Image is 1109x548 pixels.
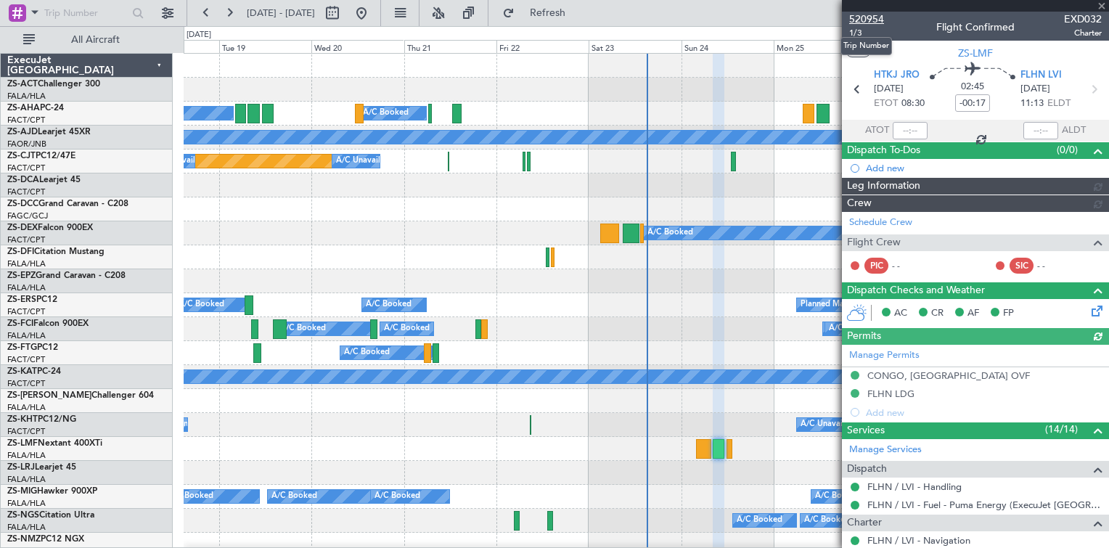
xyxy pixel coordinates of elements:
[829,318,875,340] div: A/C Booked
[7,306,45,317] a: FACT/CPT
[7,354,45,365] a: FACT/CPT
[344,342,390,364] div: A/C Booked
[7,463,35,472] span: ZS-LRJ
[847,515,882,531] span: Charter
[7,439,38,448] span: ZS-LMF
[7,210,48,221] a: FAGC/GCJ
[1020,82,1050,97] span: [DATE]
[1057,142,1078,158] span: (0/0)
[647,222,693,244] div: A/C Booked
[7,91,46,102] a: FALA/HLA
[849,12,884,27] span: 520954
[7,463,76,472] a: ZS-LRJLearjet 45
[849,443,922,457] a: Manage Services
[7,415,76,424] a: ZS-KHTPC12/NG
[336,150,396,172] div: A/C Unavailable
[1047,97,1071,111] span: ELDT
[219,40,311,53] div: Tue 19
[7,378,45,389] a: FACT/CPT
[7,391,154,400] a: ZS-[PERSON_NAME]Challenger 604
[958,46,993,61] span: ZS-LMF
[280,318,326,340] div: A/C Booked
[7,128,38,136] span: ZS-AJD
[7,535,84,544] a: ZS-NMZPC12 NGX
[168,486,213,507] div: A/C Booked
[961,80,984,94] span: 02:45
[7,104,64,113] a: ZS-AHAPC-24
[874,82,904,97] span: [DATE]
[7,415,38,424] span: ZS-KHT
[7,104,40,113] span: ZS-AHA
[7,248,34,256] span: ZS-DFI
[801,414,861,435] div: A/C Unavailable
[384,318,430,340] div: A/C Booked
[247,7,315,20] span: [DATE] - [DATE]
[1045,422,1078,437] span: (14/14)
[1020,68,1062,83] span: FLHN LVI
[496,40,589,53] div: Fri 22
[7,535,41,544] span: ZS-NMZ
[7,343,58,352] a: ZS-FTGPC12
[7,176,39,184] span: ZS-DCA
[271,486,317,507] div: A/C Booked
[866,162,1102,174] div: Add new
[682,40,774,53] div: Sun 24
[801,294,854,316] div: Planned Maint
[7,152,75,160] a: ZS-CJTPC12/47E
[404,40,496,53] div: Thu 21
[7,163,45,173] a: FACT/CPT
[7,115,45,126] a: FACT/CPT
[7,511,39,520] span: ZS-NGS
[867,480,962,493] a: FLHN / LVI - Handling
[7,367,37,376] span: ZS-KAT
[7,330,46,341] a: FALA/HLA
[7,487,37,496] span: ZS-MIG
[38,35,153,45] span: All Aircraft
[7,139,46,150] a: FAOR/JNB
[7,248,105,256] a: ZS-DFICitation Mustang
[1064,27,1102,39] span: Charter
[7,176,81,184] a: ZS-DCALearjet 45
[7,295,36,304] span: ZS-ERS
[179,294,224,316] div: A/C Booked
[7,200,38,208] span: ZS-DCC
[804,510,850,531] div: A/C Booked
[7,234,45,245] a: FACT/CPT
[363,102,409,124] div: A/C Booked
[16,28,157,52] button: All Aircraft
[7,367,61,376] a: ZS-KATPC-24
[7,511,94,520] a: ZS-NGSCitation Ultra
[847,282,985,299] span: Dispatch Checks and Weather
[7,282,46,293] a: FALA/HLA
[187,29,211,41] div: [DATE]
[867,534,970,547] a: FLHN / LVI - Navigation
[7,80,38,89] span: ZS-ACT
[847,142,920,159] span: Dispatch To-Dos
[1003,306,1014,321] span: FP
[1020,97,1044,111] span: 11:13
[7,522,46,533] a: FALA/HLA
[936,20,1015,35] div: Flight Confirmed
[737,510,782,531] div: A/C Booked
[7,128,91,136] a: ZS-AJDLearjet 45XR
[1062,123,1086,138] span: ALDT
[7,439,102,448] a: ZS-LMFNextant 400XTi
[7,474,46,485] a: FALA/HLA
[931,306,944,321] span: CR
[7,391,91,400] span: ZS-[PERSON_NAME]
[7,498,46,509] a: FALA/HLA
[7,187,45,197] a: FACT/CPT
[815,486,861,507] div: A/C Booked
[7,343,37,352] span: ZS-FTG
[7,426,45,437] a: FACT/CPT
[589,40,681,53] div: Sat 23
[901,97,925,111] span: 08:30
[7,450,46,461] a: FALA/HLA
[7,402,46,413] a: FALA/HLA
[7,319,89,328] a: ZS-FCIFalcon 900EX
[847,422,885,439] span: Services
[7,224,93,232] a: ZS-DEXFalcon 900EX
[874,97,898,111] span: ETOT
[7,319,33,328] span: ZS-FCI
[774,40,866,53] div: Mon 25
